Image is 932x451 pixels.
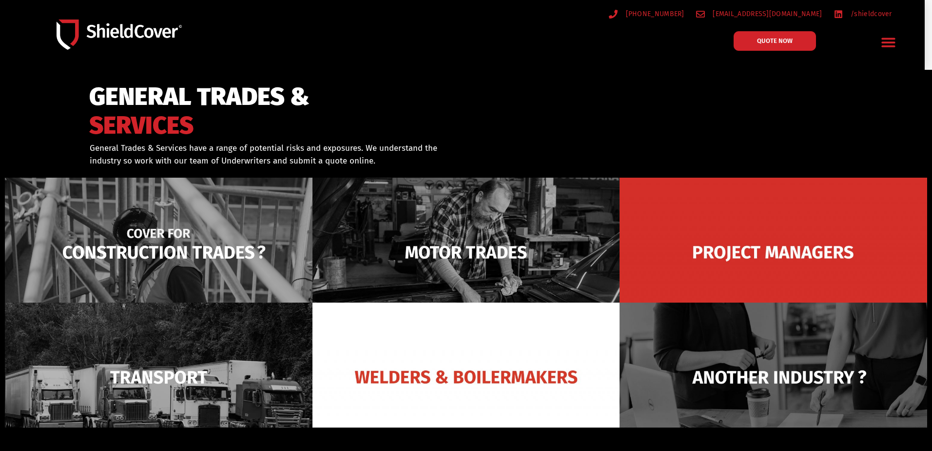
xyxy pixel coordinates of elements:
span: [EMAIL_ADDRESS][DOMAIN_NAME] [710,8,822,20]
a: QUOTE NOW [734,31,816,51]
span: /shieldcover [848,8,892,20]
p: General Trades & Services have a range of potential risks and exposures. We understand the indust... [90,142,453,167]
a: [PHONE_NUMBER] [609,8,684,20]
div: Menu Toggle [877,31,900,54]
img: Shield-Cover-Underwriting-Australia-logo-full [57,20,182,50]
span: GENERAL TRADES & [89,87,310,107]
a: [EMAIL_ADDRESS][DOMAIN_NAME] [696,8,822,20]
span: [PHONE_NUMBER] [623,8,684,20]
a: /shieldcover [834,8,892,20]
span: QUOTE NOW [757,38,793,44]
